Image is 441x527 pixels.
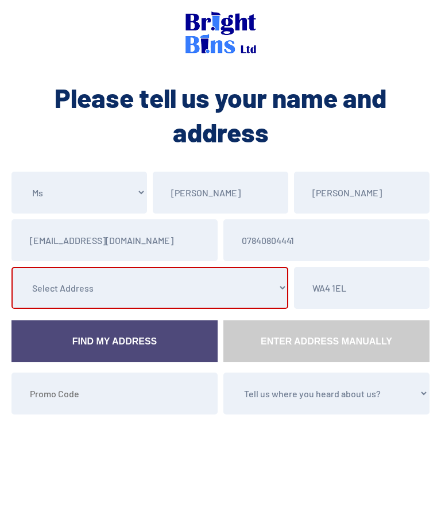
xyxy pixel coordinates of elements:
[9,80,432,149] h2: Please tell us your name and address
[11,219,218,261] input: Email Address
[294,172,430,214] input: Last Name
[11,373,218,414] input: Promo Code
[294,267,430,309] input: Postcode
[223,219,430,261] input: Mobile Number
[11,320,218,362] a: Find My Address
[223,320,430,362] a: Enter Address Manually
[153,172,288,214] input: First Name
